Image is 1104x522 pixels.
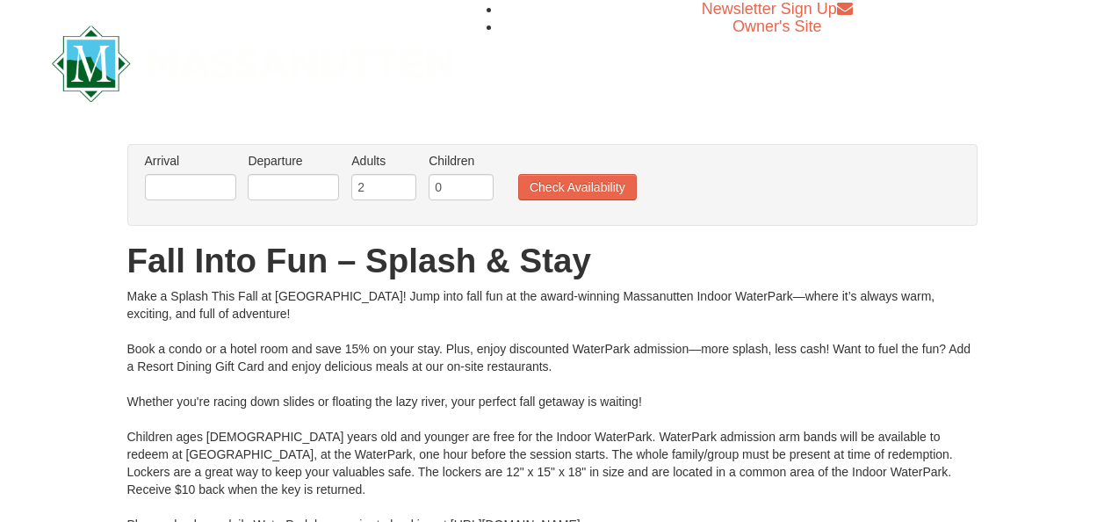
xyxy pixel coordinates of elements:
img: Massanutten Resort Logo [52,25,454,102]
label: Arrival [145,152,236,170]
label: Adults [351,152,416,170]
a: Owner's Site [732,18,821,35]
label: Children [429,152,494,170]
h1: Fall Into Fun – Splash & Stay [127,243,978,279]
a: Massanutten Resort [52,40,454,82]
button: Check Availability [518,174,637,200]
label: Departure [248,152,339,170]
